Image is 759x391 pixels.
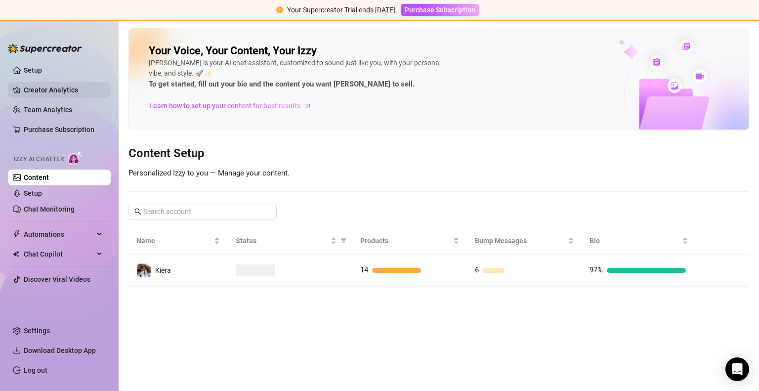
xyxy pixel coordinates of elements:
img: AI Chatter [68,151,83,165]
span: Learn how to set up your content for best results [149,100,300,111]
div: Open Intercom Messenger [725,357,749,381]
th: Name [128,227,228,255]
a: Discover Viral Videos [24,275,90,283]
a: Setup [24,66,42,74]
span: 97% [590,265,603,274]
a: Log out [24,366,47,374]
a: Purchase Subscription [24,126,94,133]
th: Bio [582,227,696,255]
img: Chat Copilot [13,251,19,258]
span: Status [236,235,329,246]
h2: Your Voice, Your Content, Your Izzy [149,44,317,58]
strong: To get started, fill out your bio and the content you want [PERSON_NAME] to sell. [149,80,415,88]
span: Name [136,235,212,246]
img: ai-chatter-content-library-cLFOSyPT.png [595,29,749,130]
h3: Content Setup [128,146,749,162]
span: Chat Copilot [24,246,94,262]
img: Kiera [137,263,151,277]
button: Purchase Subscription [401,4,479,16]
a: Team Analytics [24,106,72,114]
span: Automations [24,226,94,242]
span: Your Supercreator Trial ends [DATE]. [287,6,397,14]
span: arrow-right [303,101,313,111]
a: Content [24,174,49,181]
a: Creator Analytics [24,82,103,98]
span: Personalized Izzy to you — Manage your content. [128,169,290,177]
span: 14 [360,265,368,274]
span: Purchase Subscription [405,6,475,14]
span: Izzy AI Chatter [14,155,64,164]
input: Search account [143,206,263,217]
div: [PERSON_NAME] is your AI chat assistant, customized to sound just like you, with your persona, vi... [149,58,445,90]
th: Products [352,227,467,255]
span: filter [340,238,346,244]
span: Bio [590,235,680,246]
a: Purchase Subscription [401,6,479,14]
span: filter [338,233,348,248]
span: Products [360,235,451,246]
span: exclamation-circle [276,6,283,13]
img: logo-BBDzfeDw.svg [8,43,82,53]
a: Learn how to set up your content for best results [149,98,319,114]
a: Settings [24,327,50,335]
a: Chat Monitoring [24,205,75,213]
span: 6 [475,265,479,274]
span: Bump Messages [475,235,566,246]
a: Setup [24,189,42,197]
span: Kiera [155,266,171,274]
span: search [134,208,141,215]
th: Status [228,227,352,255]
span: download [13,347,21,354]
span: Download Desktop App [24,347,96,354]
th: Bump Messages [467,227,582,255]
span: thunderbolt [13,230,21,238]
